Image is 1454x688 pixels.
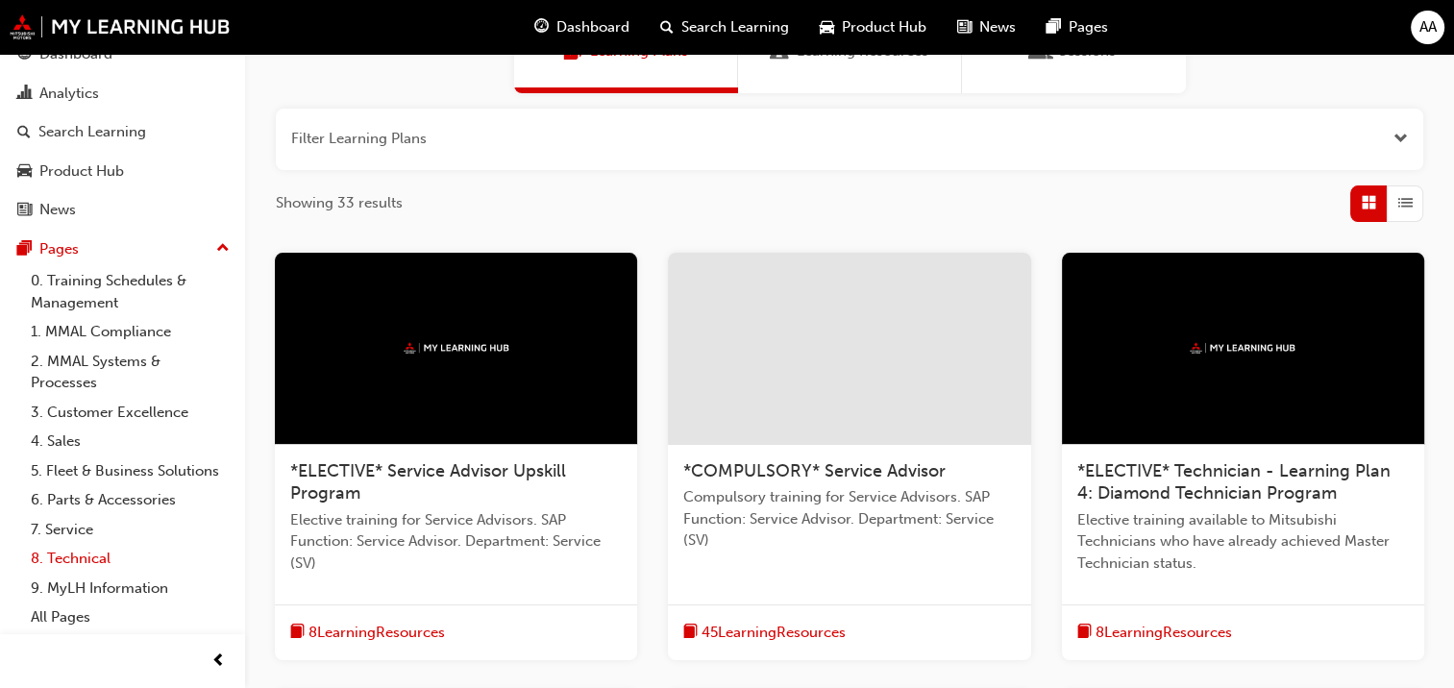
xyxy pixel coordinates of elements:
[8,114,237,150] a: Search Learning
[820,15,834,39] span: car-icon
[979,16,1016,38] span: News
[290,460,566,504] span: *ELECTIVE* Service Advisor Upskill Program
[290,621,305,645] span: book-icon
[39,199,76,221] div: News
[8,192,237,228] a: News
[1190,342,1295,355] img: mmal
[17,46,32,63] span: guage-icon
[1031,8,1123,47] a: pages-iconPages
[38,121,146,143] div: Search Learning
[645,8,804,47] a: search-iconSearch Learning
[1077,460,1391,504] span: *ELECTIVE* Technician - Learning Plan 4: Diamond Technician Program
[519,8,645,47] a: guage-iconDashboard
[1069,16,1108,38] span: Pages
[23,485,237,515] a: 6. Parts & Accessories
[39,238,79,260] div: Pages
[683,486,1015,552] span: Compulsory training for Service Advisors. SAP Function: Service Advisor. Department: Service (SV)
[534,15,549,39] span: guage-icon
[17,241,32,258] span: pages-icon
[1032,40,1051,62] span: Sessions
[8,76,237,111] a: Analytics
[683,460,946,481] span: *COMPULSORY* Service Advisor
[1077,621,1092,645] span: book-icon
[681,16,789,38] span: Search Learning
[1047,15,1061,39] span: pages-icon
[683,621,698,645] span: book-icon
[1096,622,1232,644] span: 8 Learning Resources
[563,40,582,62] span: Learning Plans
[404,342,509,355] img: mmal
[8,232,237,267] button: Pages
[1393,128,1408,150] button: Open the filter
[804,8,942,47] a: car-iconProduct Hub
[290,509,622,575] span: Elective training for Service Advisors. SAP Function: Service Advisor. Department: Service (SV)
[17,86,32,103] span: chart-icon
[23,544,237,574] a: 8. Technical
[23,574,237,603] a: 9. MyLH Information
[23,347,237,398] a: 2. MMAL Systems & Processes
[308,622,445,644] span: 8 Learning Resources
[23,398,237,428] a: 3. Customer Excellence
[668,253,1030,660] a: *COMPULSORY* Service AdvisorCompulsory training for Service Advisors. SAP Function: Service Advis...
[23,602,237,632] a: All Pages
[17,163,32,181] span: car-icon
[1077,509,1409,575] span: Elective training available to Mitsubishi Technicians who have already achieved Master Technician...
[275,253,637,660] a: mmal*ELECTIVE* Service Advisor Upskill ProgramElective training for Service Advisors. SAP Functio...
[17,202,32,219] span: news-icon
[1398,192,1413,214] span: List
[1411,11,1444,44] button: AA
[23,456,237,486] a: 5. Fleet & Business Solutions
[957,15,972,39] span: news-icon
[23,266,237,317] a: 0. Training Schedules & Management
[290,621,445,645] button: book-icon8LearningResources
[1062,253,1424,660] a: mmal*ELECTIVE* Technician - Learning Plan 4: Diamond Technician ProgramElective training availabl...
[556,16,629,38] span: Dashboard
[23,317,237,347] a: 1. MMAL Compliance
[8,154,237,189] a: Product Hub
[216,236,230,261] span: up-icon
[702,622,846,644] span: 45 Learning Resources
[276,192,403,214] span: Showing 33 results
[1362,192,1376,214] span: Grid
[842,16,926,38] span: Product Hub
[8,33,237,232] button: DashboardAnalyticsSearch LearningProduct HubNews
[17,124,31,141] span: search-icon
[683,621,846,645] button: book-icon45LearningResources
[770,40,789,62] span: Learning Resources
[39,160,124,183] div: Product Hub
[660,15,674,39] span: search-icon
[23,515,237,545] a: 7. Service
[10,14,231,39] img: mmal
[39,83,99,105] div: Analytics
[23,427,237,456] a: 4. Sales
[1077,621,1232,645] button: book-icon8LearningResources
[942,8,1031,47] a: news-iconNews
[1419,16,1437,38] span: AA
[211,650,226,674] span: prev-icon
